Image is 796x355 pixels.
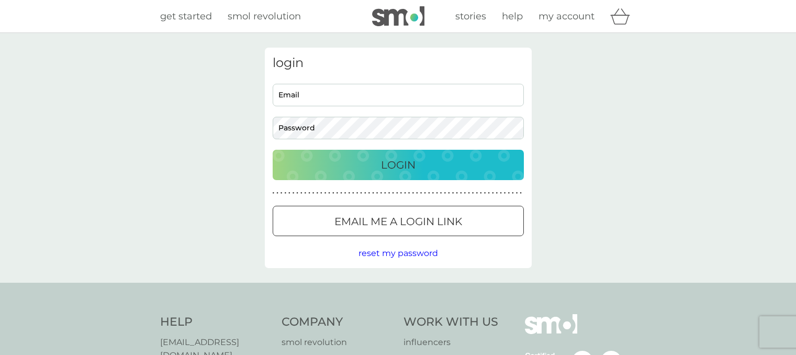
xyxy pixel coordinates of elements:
[404,191,406,196] p: ●
[412,191,414,196] p: ●
[403,336,498,349] a: influencers
[381,157,416,173] p: Login
[520,191,522,196] p: ●
[480,191,482,196] p: ●
[356,191,358,196] p: ●
[476,191,478,196] p: ●
[436,191,438,196] p: ●
[348,191,350,196] p: ●
[293,191,295,196] p: ●
[282,336,393,349] a: smol revolution
[408,191,410,196] p: ●
[288,191,290,196] p: ●
[484,191,486,196] p: ●
[364,191,366,196] p: ●
[432,191,434,196] p: ●
[539,9,595,24] a: my account
[312,191,315,196] p: ●
[360,191,362,196] p: ●
[512,191,514,196] p: ●
[392,191,394,196] p: ●
[358,247,438,260] button: reset my password
[372,191,374,196] p: ●
[320,191,322,196] p: ●
[403,314,498,330] h4: Work With Us
[488,191,490,196] p: ●
[452,191,454,196] p: ●
[228,10,301,22] span: smol revolution
[424,191,426,196] p: ●
[396,191,398,196] p: ●
[368,191,371,196] p: ●
[504,191,506,196] p: ●
[300,191,302,196] p: ●
[334,213,462,230] p: Email me a login link
[316,191,318,196] p: ●
[464,191,466,196] p: ●
[296,191,298,196] p: ●
[276,191,278,196] p: ●
[539,10,595,22] span: my account
[332,191,334,196] p: ●
[460,191,462,196] p: ●
[472,191,474,196] p: ●
[273,56,524,71] h3: login
[492,191,494,196] p: ●
[400,191,402,196] p: ●
[610,6,636,27] div: basket
[337,191,339,196] p: ●
[384,191,386,196] p: ●
[525,314,577,350] img: smol
[455,9,486,24] a: stories
[282,314,393,330] h4: Company
[372,6,424,26] img: smol
[308,191,310,196] p: ●
[502,10,523,22] span: help
[388,191,390,196] p: ●
[380,191,382,196] p: ●
[444,191,446,196] p: ●
[324,191,327,196] p: ●
[420,191,422,196] p: ●
[160,314,272,330] h4: Help
[468,191,470,196] p: ●
[281,191,283,196] p: ●
[344,191,346,196] p: ●
[456,191,458,196] p: ●
[273,191,275,196] p: ●
[508,191,510,196] p: ●
[440,191,442,196] p: ●
[500,191,502,196] p: ●
[228,9,301,24] a: smol revolution
[358,248,438,258] span: reset my password
[305,191,307,196] p: ●
[273,206,524,236] button: Email me a login link
[496,191,498,196] p: ●
[340,191,342,196] p: ●
[160,10,212,22] span: get started
[376,191,378,196] p: ●
[352,191,354,196] p: ●
[502,9,523,24] a: help
[516,191,518,196] p: ●
[160,9,212,24] a: get started
[273,150,524,180] button: Login
[455,10,486,22] span: stories
[416,191,418,196] p: ●
[284,191,286,196] p: ●
[448,191,450,196] p: ●
[328,191,330,196] p: ●
[428,191,430,196] p: ●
